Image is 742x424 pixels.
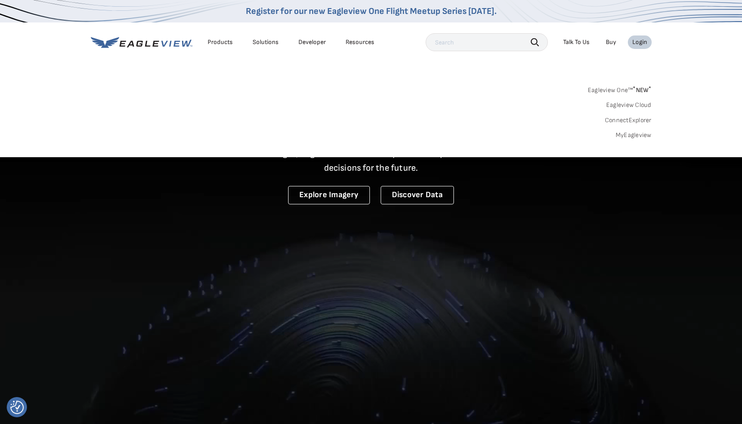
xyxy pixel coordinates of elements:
div: Solutions [253,38,279,46]
div: Talk To Us [563,38,590,46]
a: Buy [606,38,616,46]
button: Consent Preferences [10,401,24,414]
a: Developer [298,38,326,46]
div: Resources [346,38,374,46]
a: Register for our new Eagleview One Flight Meetup Series [DATE]. [246,6,497,17]
div: Products [208,38,233,46]
a: ConnectExplorer [605,116,652,124]
a: Eagleview Cloud [606,101,652,109]
input: Search [426,33,548,51]
a: Explore Imagery [288,186,370,204]
div: Login [632,38,647,46]
a: Eagleview One™*NEW* [588,84,652,94]
a: MyEagleview [616,131,652,139]
a: Discover Data [381,186,454,204]
span: NEW [633,86,651,94]
img: Revisit consent button [10,401,24,414]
